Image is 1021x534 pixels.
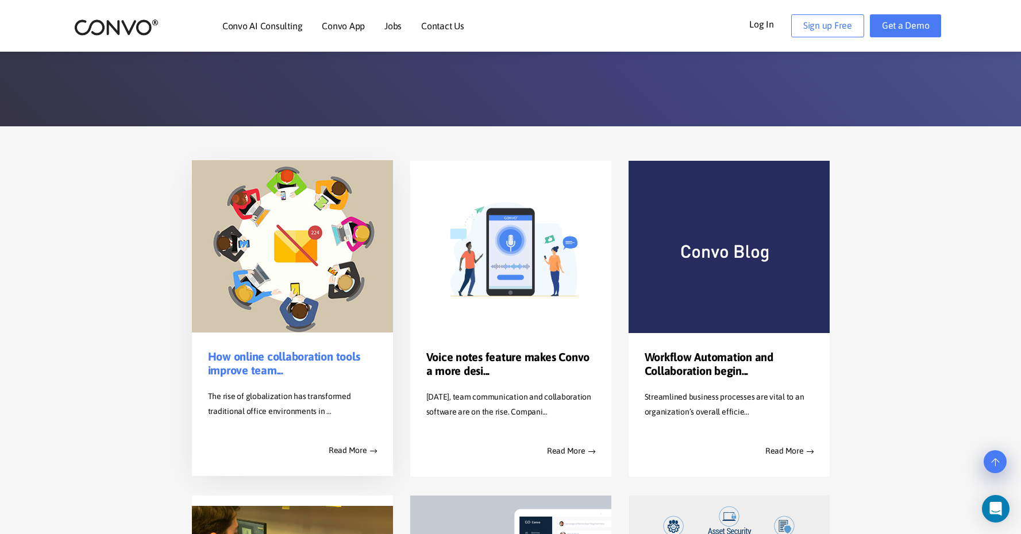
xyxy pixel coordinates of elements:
[410,191,611,304] img: image_not_found
[208,350,377,377] a: How online collaboration tools improve team...
[426,389,595,419] p: [DATE], team communication and collaboration software are on the rise. Compani...
[629,161,830,362] img: image_not_found
[222,21,302,30] a: Convo AI Consulting
[421,21,464,30] a: Contact Us
[749,14,791,33] a: Log In
[208,389,377,419] p: The rise of globalization has transformed traditional office environments in ...
[74,18,159,36] img: logo_2.png
[982,495,1010,523] div: Open Intercom Messenger
[645,389,814,419] p: Streamlined business processes are vital to an organization’s overall efficie...
[765,443,814,458] a: Read More
[192,160,393,332] img: image_not_found
[384,21,402,30] a: Jobs
[322,21,365,30] a: Convo App
[329,443,377,458] a: Read More
[426,350,595,378] a: Voice notes feature makes Convo a more desi...
[547,443,595,458] a: Read More
[645,350,814,378] a: Workflow Automation and Collaboration begin...
[870,14,942,37] a: Get a Demo
[791,14,864,37] a: Sign up Free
